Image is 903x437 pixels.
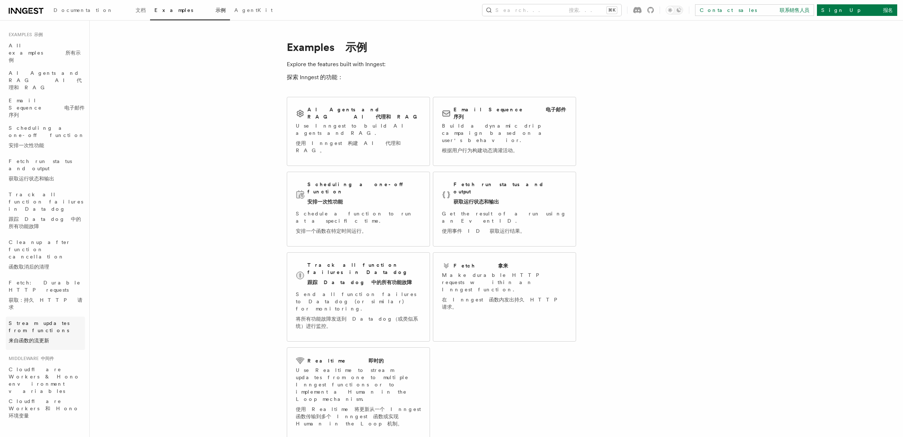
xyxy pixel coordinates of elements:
[6,363,85,425] a: Cloudflare Workers & Hono environment variablesCloudflare Workers 和 Hono 环境变量
[369,358,384,364] font: 即时的
[9,398,79,419] font: Cloudflare Workers 和 Hono 环境变量
[9,280,85,310] span: Fetch: Durable HTTP requests
[230,2,277,20] a: AgentKit
[296,367,421,430] p: Use Realtime to stream updates from one to multiple Inngest functions or to implement a Human in ...
[569,7,596,13] font: 搜索...
[287,252,430,342] a: Track all function failures in Datadog跟踪 Datadog 中的所有功能故障Send all function failures to Datadog (o...
[6,236,85,276] a: Cleanup after function cancellation函数取消后的清理
[6,39,85,67] a: All examples 所有示例
[49,2,150,20] a: Documentation 文档
[442,297,562,310] font: 在 Inngest 函数内发出持久 HTTP 请求。
[296,228,367,234] font: 安排一个函数在特定时间运行。
[442,271,567,313] p: Make durable HTTP requests within an Inngest function.
[6,121,85,155] a: Scheduling a one-off function安排一次性功能
[307,106,421,120] h2: AI Agents and RAG
[9,297,82,310] font: 获取：持久 HTTP 请求
[41,356,54,361] font: 中间件
[442,122,567,157] p: Build a dynamic drip campaign based on a user's behavior.
[9,98,85,118] span: Email Sequence
[666,6,683,14] button: Toggle dark mode
[296,316,418,329] font: 将所有功能故障发送到 Datadog（或类似系统）进行监控。
[6,67,85,94] a: AI Agents and RAG AI 代理和 RAG
[136,7,146,13] font: 文档
[6,155,85,188] a: Fetch run status and output获取运行状态和输出
[154,7,226,13] span: Examples
[482,4,621,16] button: Search... 搜索...⌘K
[607,7,617,14] kbd: ⌘K
[287,74,343,81] font: 探索 Inngest 的功能：
[287,40,576,53] h1: Examples
[307,357,384,364] h2: Realtime
[6,276,85,317] a: Fetch: Durable HTTP requests获取：持久 HTTP 请求
[150,2,230,20] a: Examples 示例
[287,59,576,85] p: Explore the features built with Inngest:
[6,356,54,361] span: Middleware
[9,338,49,343] font: 来自函数的流更新
[296,140,401,153] font: 使用 Inngest 构建 AI 代理和 RAG。
[345,40,367,53] font: 示例
[9,158,72,181] span: Fetch run status and output
[9,142,44,148] font: 安排一次性功能
[433,97,576,166] a: Email Sequence 电子邮件序列Build a dynamic drip campaign based on a user's behavior.根据用户行为构建动态滴灌活动。
[9,192,85,229] span: Track all function failures in Datadog
[296,291,421,333] p: Send all function failures to Datadog (or similar) for monitoring.
[9,239,71,270] span: Cleanup after function cancellation
[9,320,69,343] span: Stream updates from functions
[9,367,85,419] span: Cloudflare Workers & Hono environment variables
[433,172,576,247] a: Fetch run status and output获取运行状态和输出Get the result of a run using an Event ID.使用事件 ID 获取运行结果。
[883,7,893,13] font: 报名
[9,70,82,90] span: AI Agents and RAG
[817,4,897,16] a: Sign Up 报名
[287,172,430,247] a: Scheduling a one-off function安排一次性功能Schedule a function to run at a specific time.安排一个函数在特定时间运行。
[453,199,499,205] font: 获取运行状态和输出
[234,7,273,13] span: AgentKit
[307,199,343,205] font: 安排一次性功能
[216,7,226,13] font: 示例
[307,261,421,289] h2: Track all function failures in Datadog
[6,188,85,236] a: Track all function failures in Datadog跟踪 Datadog 中的所有功能故障
[433,252,576,342] a: Fetch 拿来Make durable HTTP requests within an Inngest function.在 Inngest 函数内发出持久 HTTP 请求。
[307,279,412,285] font: 跟踪 Datadog 中的所有功能故障
[9,264,49,270] font: 函数取消后的清理
[453,107,566,120] font: 电子邮件序列
[6,32,43,38] span: Examples
[354,114,421,120] font: AI 代理和 RAG
[54,7,146,13] span: Documentation
[296,210,421,237] p: Schedule a function to run at a specific time.
[296,122,421,157] p: Use Inngest to build AI agents and RAG.
[6,317,85,350] a: Stream updates from functions来自函数的流更新
[34,32,43,37] font: 示例
[296,406,421,427] font: 使用 Realtime 将更新从一个 Inngest 函数传输到多个 Inngest 函数或实现 Human in the Loop 机制。
[780,7,809,13] font: 联系销售人员
[287,97,430,166] a: AI Agents and RAG AI 代理和 RAGUse Inngest to build AI agents and RAG.使用 Inngest 构建 AI 代理和 RAG。
[442,147,518,153] font: 根据用户行为构建动态滴灌活动。
[307,181,421,208] h2: Scheduling a one-off function
[9,216,81,229] font: 跟踪 Datadog 中的所有功能故障
[498,263,508,269] font: 拿来
[695,4,814,16] a: Contact sales 联系销售人员
[9,125,85,148] span: Scheduling a one-off function
[453,106,567,120] h2: Email Sequence
[453,181,567,208] h2: Fetch run status and output
[442,228,525,234] font: 使用事件 ID 获取运行结果。
[9,43,81,63] span: All examples
[9,176,54,181] font: 获取运行状态和输出
[442,210,567,237] p: Get the result of a run using an Event ID.
[6,94,85,121] a: Email Sequence 电子邮件序列
[453,262,508,269] h2: Fetch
